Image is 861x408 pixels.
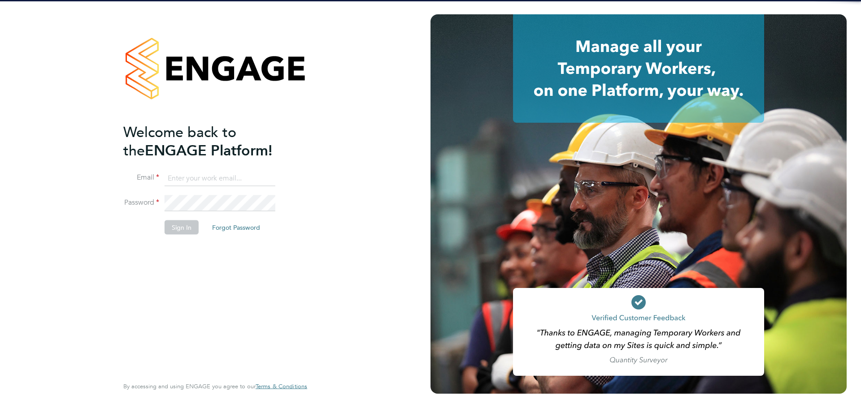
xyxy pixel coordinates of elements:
span: Welcome back to the [123,123,236,159]
label: Password [123,198,159,207]
a: Terms & Conditions [256,383,307,390]
button: Forgot Password [205,220,267,235]
input: Enter your work email... [165,170,275,186]
label: Email [123,173,159,182]
span: By accessing and using ENGAGE you agree to our [123,382,307,390]
button: Sign In [165,220,199,235]
h2: ENGAGE Platform! [123,123,298,159]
